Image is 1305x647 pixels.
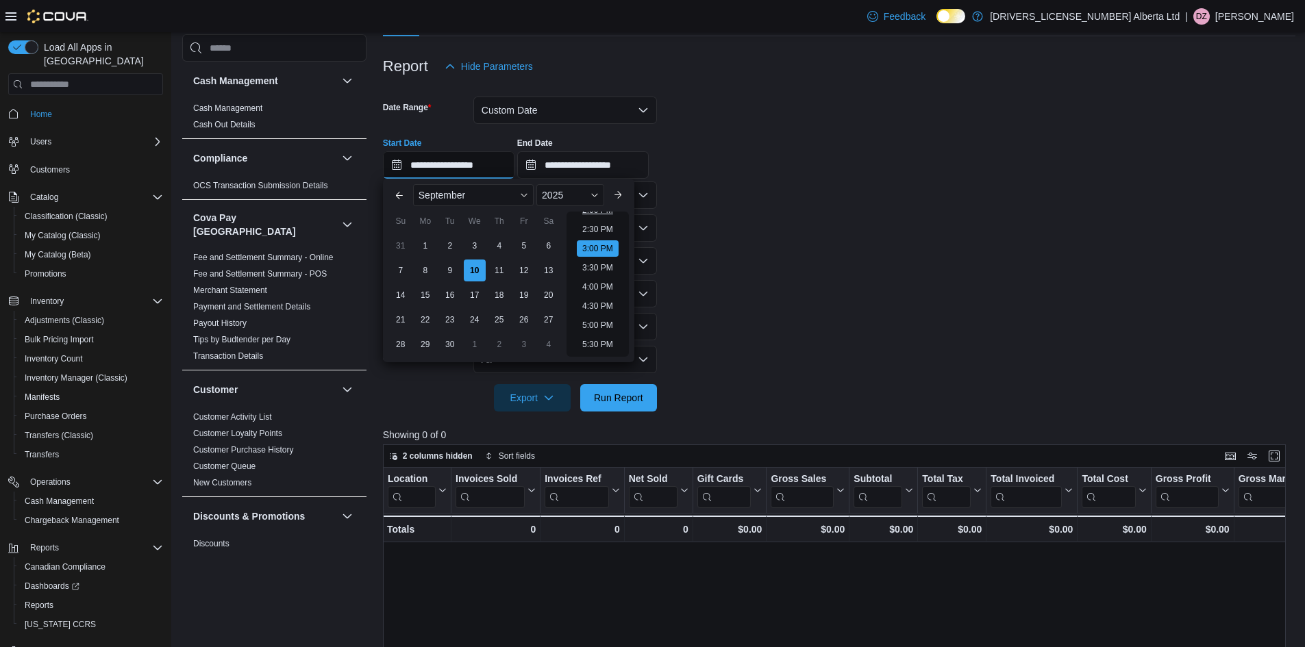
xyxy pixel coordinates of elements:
button: Promotions [14,264,169,283]
h3: Customer [193,383,238,396]
span: Sort fields [499,451,535,461]
div: day-29 [414,333,436,355]
button: Hide Parameters [439,53,538,80]
div: day-11 [488,259,510,281]
div: September, 2025 [388,233,561,357]
span: Transfers (Classic) [19,427,163,444]
button: Open list of options [638,223,649,233]
div: Th [488,210,510,232]
span: Cash Management [193,103,262,114]
div: day-16 [439,284,461,306]
span: Transfers [19,446,163,463]
button: Cash Management [14,492,169,511]
span: Transfers [25,449,59,460]
div: day-17 [464,284,486,306]
span: My Catalog (Classic) [25,230,101,241]
span: Reports [30,542,59,553]
button: Gift Cards [697,473,762,508]
div: $0.00 [991,521,1073,537]
span: Export [502,384,562,411]
span: Bulk Pricing Import [25,334,94,345]
button: Subtotal [854,473,913,508]
a: Dashboards [14,576,169,596]
div: day-18 [488,284,510,306]
button: Invoices Ref [545,473,619,508]
li: 6:00 PM [577,355,619,372]
div: day-27 [538,309,560,331]
div: day-5 [513,235,535,257]
a: Promotions [19,266,72,282]
a: Customer Activity List [193,412,272,422]
button: Discounts & Promotions [193,509,336,523]
span: Operations [30,477,71,487]
div: Total Invoiced [991,473,1062,486]
span: Canadian Compliance [19,559,163,575]
a: Inventory Count [19,351,88,367]
div: day-3 [464,235,486,257]
button: Operations [3,472,169,492]
div: Total Tax [922,473,971,508]
span: Cash Management [19,493,163,509]
a: Payment and Settlement Details [193,302,310,312]
div: 0 [628,521,688,537]
div: day-13 [538,259,560,281]
span: My Catalog (Beta) [25,249,91,260]
span: Cash Management [25,496,94,507]
div: Invoices Sold [456,473,525,486]
button: Chargeback Management [14,511,169,530]
button: Total Cost [1082,473,1146,508]
span: Users [25,134,163,150]
div: day-4 [538,333,560,355]
h3: Cash Management [193,74,278,88]
span: Feedback [884,10,925,23]
div: Doug Zimmerman [1193,8,1210,25]
a: Cash Management [193,103,262,113]
a: Classification (Classic) [19,208,113,225]
span: Customer Purchase History [193,444,294,455]
p: [PERSON_NAME] [1215,8,1294,25]
div: $0.00 [1156,521,1230,537]
div: day-1 [464,333,486,355]
p: [DRIVERS_LICENSE_NUMBER] Alberta Ltd [990,8,1180,25]
a: Tips by Budtender per Day [193,335,290,344]
span: Customer Loyalty Points [193,428,282,439]
div: day-19 [513,284,535,306]
a: Transfers (Classic) [19,427,99,444]
button: Previous Month [388,184,410,206]
button: Custom Date [473,97,657,124]
span: My Catalog (Beta) [19,246,163,263]
button: Inventory [25,293,69,309]
span: Fee and Settlement Summary - Online [193,252,334,263]
button: Net Sold [628,473,688,508]
span: Reports [19,597,163,613]
div: Net Sold [628,473,677,508]
span: Tips by Budtender per Day [193,334,290,345]
button: My Catalog (Beta) [14,245,169,264]
span: Home [30,109,52,120]
div: day-1 [414,235,436,257]
button: Reports [3,538,169,557]
button: Customers [3,160,169,179]
button: Customer [193,383,336,396]
button: Classification (Classic) [14,207,169,226]
a: Transaction Details [193,351,263,361]
span: Customers [25,161,163,178]
a: Payout History [193,318,247,328]
button: Bulk Pricing Import [14,330,169,349]
span: Inventory Count [25,353,83,364]
a: Feedback [862,3,931,30]
div: day-23 [439,309,461,331]
div: $0.00 [697,521,762,537]
button: Cash Management [339,73,356,89]
button: Open list of options [638,255,649,266]
button: Export [494,384,571,411]
label: Start Date [383,138,422,149]
button: Run Report [580,384,657,411]
button: Compliance [193,151,336,165]
div: day-6 [538,235,560,257]
span: Bulk Pricing Import [19,331,163,348]
span: Promotions [19,266,163,282]
span: Reports [25,540,163,556]
button: 2 columns hidden [384,448,478,464]
span: Transaction Details [193,351,263,361]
